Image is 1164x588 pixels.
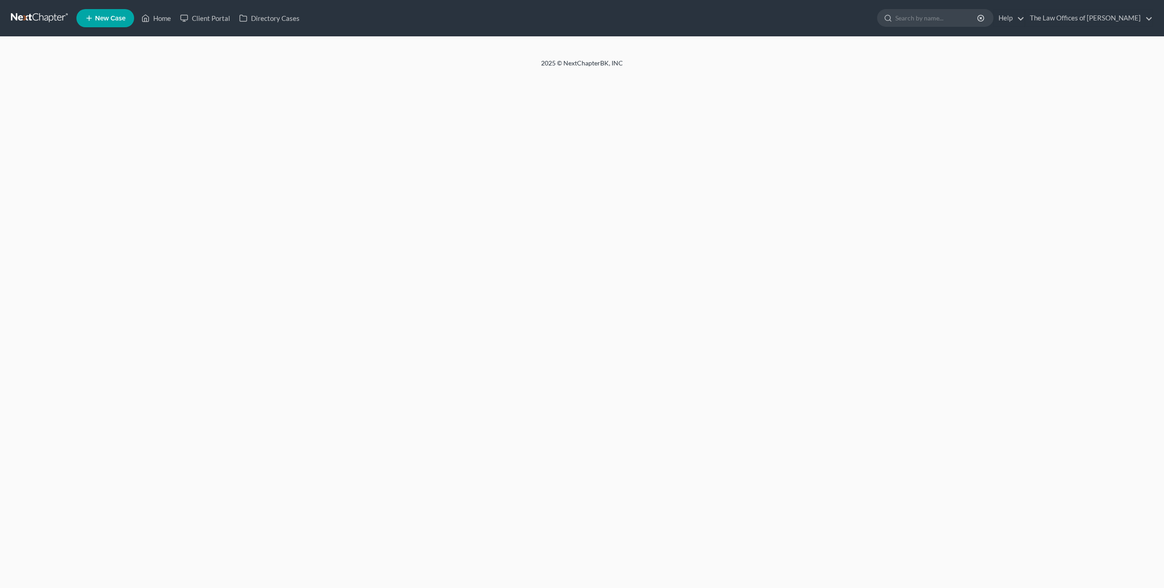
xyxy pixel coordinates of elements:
a: Help [994,10,1024,26]
a: Directory Cases [235,10,304,26]
div: 2025 © NextChapterBK, INC [323,59,841,75]
input: Search by name... [895,10,978,26]
a: Client Portal [176,10,235,26]
a: Home [137,10,176,26]
span: New Case [95,15,125,22]
a: The Law Offices of [PERSON_NAME] [1025,10,1153,26]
